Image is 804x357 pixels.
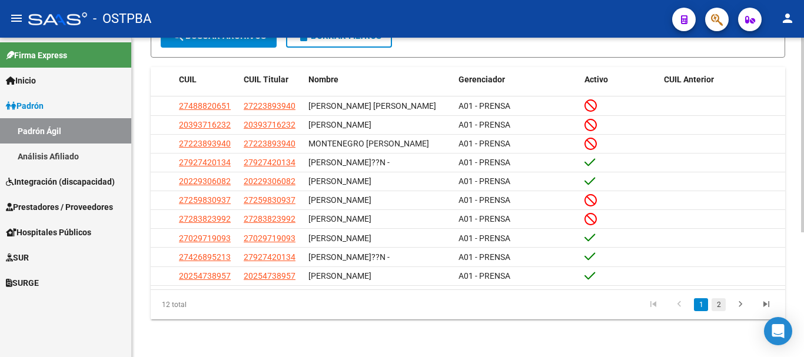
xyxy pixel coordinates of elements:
span: [PERSON_NAME] [308,120,371,129]
a: go to last page [755,298,778,311]
span: Nombre [308,75,338,84]
li: page 1 [692,295,710,315]
span: 20254738957 [244,271,295,281]
span: 27223893940 [244,139,295,148]
span: A01 - PRENSA [459,120,510,129]
span: 20393716232 [179,120,231,129]
span: 27223893940 [179,139,231,148]
span: A01 - PRENSA [459,214,510,223]
span: Buscar Archivos [171,31,266,41]
mat-icon: person [780,11,795,25]
span: A01 - PRENSA [459,176,510,186]
a: go to next page [729,298,752,311]
span: Firma Express [6,49,67,62]
span: 20393716232 [244,120,295,129]
span: MONTENEGRO [PERSON_NAME] [308,139,429,148]
span: 27488820651 [179,101,231,111]
li: page 2 [710,295,727,315]
a: go to first page [642,298,665,311]
span: 27029719093 [179,233,231,243]
span: 20229306082 [179,176,231,186]
span: CUIL Titular [244,75,288,84]
span: 27223893940 [244,101,295,111]
span: Borrar Filtros [297,31,381,41]
span: 27259830937 [244,195,295,205]
datatable-header-cell: Nombre [304,67,454,92]
span: [PERSON_NAME] [308,176,371,186]
span: [PERSON_NAME]??N - [308,158,390,167]
span: 27927420134 [244,158,295,167]
span: Integración (discapacidad) [6,175,115,188]
span: 27259830937 [179,195,231,205]
span: SURGE [6,276,39,289]
span: [PERSON_NAME] [308,195,371,205]
span: 27426895213 [179,252,231,262]
span: [PERSON_NAME]??N - [308,252,390,262]
span: A01 - PRENSA [459,139,510,148]
span: [PERSON_NAME] [PERSON_NAME] [308,101,436,111]
span: 20254738957 [179,271,231,281]
span: 27283823992 [179,214,231,223]
span: [PERSON_NAME] [308,271,371,281]
span: 20229306082 [244,176,295,186]
span: SUR [6,251,29,264]
div: 12 total [151,290,275,319]
span: A01 - PRENSA [459,252,510,262]
span: CUIL Anterior [664,75,714,84]
span: - OSTPBA [93,6,151,32]
span: A01 - PRENSA [459,101,510,111]
datatable-header-cell: Activo [580,67,659,92]
span: 27927420134 [179,158,231,167]
datatable-header-cell: Gerenciador [454,67,580,92]
span: [PERSON_NAME] [308,233,371,243]
datatable-header-cell: CUIL Titular [239,67,304,92]
span: 27927420134 [244,252,295,262]
span: A01 - PRENSA [459,158,510,167]
span: 27283823992 [244,214,295,223]
a: go to previous page [668,298,690,311]
span: Prestadores / Proveedores [6,201,113,213]
span: Hospitales Públicos [6,226,91,239]
span: Inicio [6,74,36,87]
datatable-header-cell: CUIL [174,67,239,92]
span: Padrón [6,99,44,112]
span: A01 - PRENSA [459,233,510,243]
span: [PERSON_NAME] [308,214,371,223]
a: 2 [712,298,726,311]
span: A01 - PRENSA [459,271,510,281]
span: 27029719093 [244,233,295,243]
a: 1 [694,298,708,311]
span: Activo [584,75,608,84]
datatable-header-cell: CUIL Anterior [659,67,786,92]
span: Gerenciador [459,75,505,84]
div: Open Intercom Messenger [764,317,792,345]
mat-icon: menu [9,11,24,25]
span: A01 - PRENSA [459,195,510,205]
span: CUIL [179,75,197,84]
